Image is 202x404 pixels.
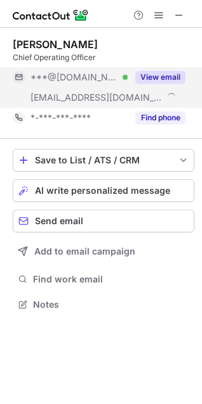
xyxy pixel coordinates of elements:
div: Save to List / ATS / CRM [35,155,172,165]
button: Reveal Button [135,111,185,124]
button: AI write personalized message [13,179,194,202]
button: Add to email campaign [13,240,194,263]
span: [EMAIL_ADDRESS][DOMAIN_NAME] [30,92,163,103]
span: Notes [33,299,189,310]
span: Find work email [33,274,189,285]
div: Chief Operating Officer [13,52,194,63]
img: ContactOut v5.3.10 [13,8,89,23]
span: ***@[DOMAIN_NAME] [30,72,118,83]
button: Send email [13,210,194,232]
button: Notes [13,296,194,313]
span: Send email [35,216,83,226]
span: Add to email campaign [34,246,135,256]
button: Find work email [13,270,194,288]
button: Reveal Button [135,71,185,84]
span: AI write personalized message [35,186,170,196]
button: save-profile-one-click [13,149,194,172]
div: [PERSON_NAME] [13,38,98,51]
